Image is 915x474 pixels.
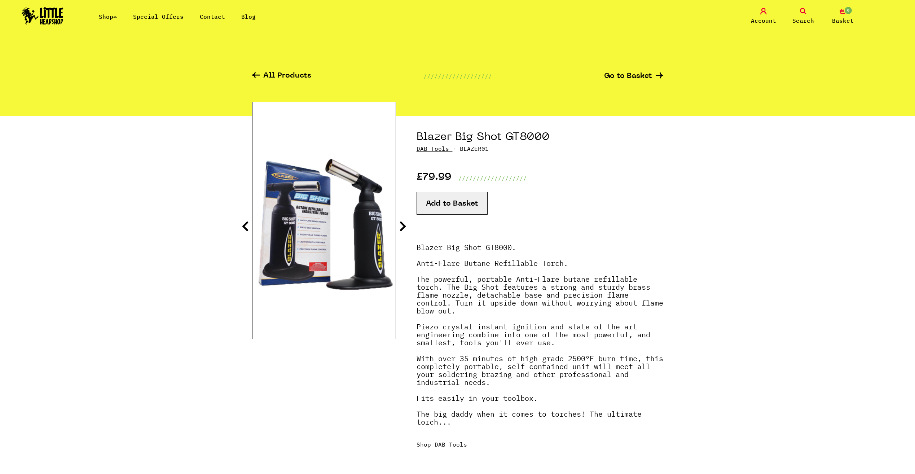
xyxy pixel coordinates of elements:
[241,13,256,20] a: Blog
[417,131,663,144] h1: Blazer Big Shot GT8000
[458,174,527,182] p: ///////////////////
[417,174,451,182] p: £79.99
[825,8,861,25] a: 0 Basket
[604,73,663,80] a: Go to Basket
[252,72,311,80] a: All Products
[417,242,516,252] strong: Blazer Big Shot GT8000.
[785,8,821,25] a: Search
[22,7,63,25] img: Little Head Shop Logo
[751,16,776,25] span: Account
[417,258,568,268] em: Anti-Flare Butane Refillable Torch.
[133,13,184,20] a: Special Offers
[423,72,492,80] p: ///////////////////
[792,16,814,25] span: Search
[252,131,396,310] img: Blazer Big Shot GT8000 image 1
[417,192,488,215] button: Add to Basket
[417,274,663,427] strong: The powerful, portable Anti-Flare butane refillable torch. The Big Shot features a strong and stu...
[832,16,854,25] span: Basket
[417,144,663,153] p: · BLAZER01
[99,13,117,20] a: Shop
[200,13,225,20] a: Contact
[417,441,467,448] a: Shop DAB Tools
[417,145,449,152] a: DAB Tools
[844,6,853,15] span: 0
